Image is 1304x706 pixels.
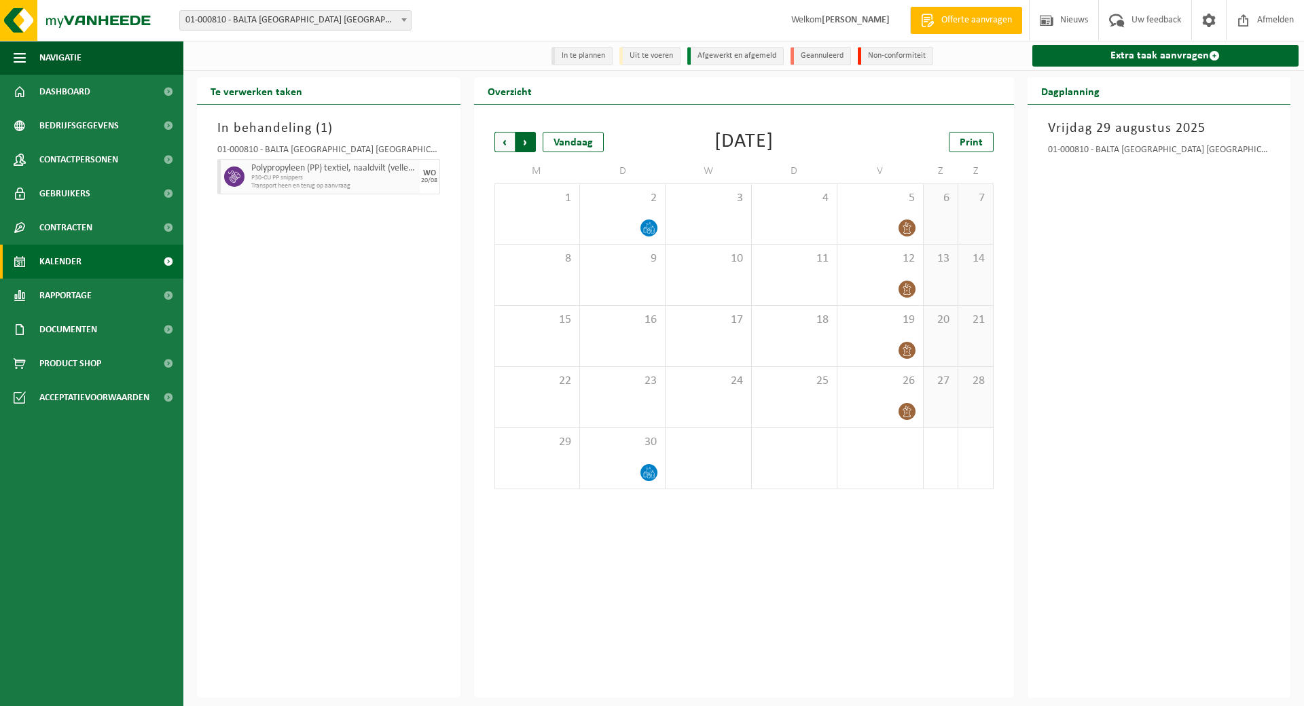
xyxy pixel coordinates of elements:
[672,313,744,328] span: 17
[502,435,573,450] span: 29
[930,313,951,328] span: 20
[844,251,916,266] span: 12
[844,313,916,328] span: 19
[39,109,119,143] span: Bedrijfsgegevens
[958,159,993,183] td: Z
[39,347,101,381] span: Product Shop
[197,77,316,104] h2: Te verwerken taken
[251,182,416,190] span: Transport heen en terug op aanvraag
[494,159,580,183] td: M
[39,177,90,211] span: Gebruikers
[180,11,411,30] span: 01-000810 - BALTA OUDENAARDE NV - OUDENAARDE
[587,191,658,206] span: 2
[619,47,681,65] li: Uit te voeren
[752,159,837,183] td: D
[251,174,416,182] span: P30-CU PP snippers
[179,10,412,31] span: 01-000810 - BALTA OUDENAARDE NV - OUDENAARDE
[666,159,751,183] td: W
[587,435,658,450] span: 30
[687,47,784,65] li: Afgewerkt en afgemeld
[910,7,1022,34] a: Offerte aanvragen
[587,313,658,328] span: 16
[672,374,744,389] span: 24
[39,381,149,414] span: Acceptatievoorwaarden
[423,169,436,177] div: WO
[587,251,658,266] span: 9
[39,75,90,109] span: Dashboard
[39,245,81,279] span: Kalender
[759,313,830,328] span: 18
[791,47,851,65] li: Geannuleerd
[39,41,81,75] span: Navigatie
[930,191,951,206] span: 6
[217,145,440,159] div: 01-000810 - BALTA [GEOGRAPHIC_DATA] [GEOGRAPHIC_DATA] - [GEOGRAPHIC_DATA]
[759,251,830,266] span: 11
[858,47,933,65] li: Non-conformiteit
[1048,145,1271,159] div: 01-000810 - BALTA [GEOGRAPHIC_DATA] [GEOGRAPHIC_DATA] - [GEOGRAPHIC_DATA]
[502,251,573,266] span: 8
[714,132,774,152] div: [DATE]
[938,14,1015,27] span: Offerte aanvragen
[949,132,994,152] a: Print
[960,137,983,148] span: Print
[39,143,118,177] span: Contactpersonen
[494,132,515,152] span: Vorige
[965,251,985,266] span: 14
[580,159,666,183] td: D
[474,77,545,104] h2: Overzicht
[551,47,613,65] li: In te plannen
[844,374,916,389] span: 26
[844,191,916,206] span: 5
[39,211,92,245] span: Contracten
[502,313,573,328] span: 15
[502,374,573,389] span: 22
[759,374,830,389] span: 25
[39,279,92,313] span: Rapportage
[965,313,985,328] span: 21
[321,122,328,135] span: 1
[822,15,890,25] strong: [PERSON_NAME]
[1048,118,1271,139] h3: Vrijdag 29 augustus 2025
[759,191,830,206] span: 4
[1028,77,1113,104] h2: Dagplanning
[924,159,958,183] td: Z
[421,177,437,184] div: 20/08
[672,191,744,206] span: 3
[837,159,923,183] td: V
[672,251,744,266] span: 10
[217,118,440,139] h3: In behandeling ( )
[1032,45,1299,67] a: Extra taak aanvragen
[930,251,951,266] span: 13
[251,163,416,174] span: Polypropyleen (PP) textiel, naaldvilt (vellen / linten)
[39,313,97,347] span: Documenten
[965,374,985,389] span: 28
[965,191,985,206] span: 7
[502,191,573,206] span: 1
[515,132,536,152] span: Volgende
[930,374,951,389] span: 27
[543,132,604,152] div: Vandaag
[587,374,658,389] span: 23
